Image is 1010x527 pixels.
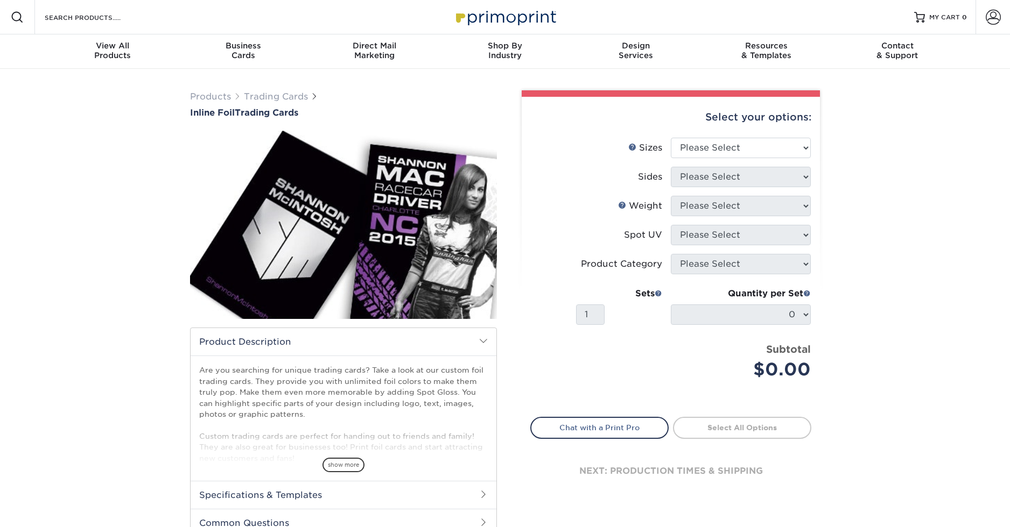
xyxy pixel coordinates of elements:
[322,458,364,472] span: show more
[190,91,231,102] a: Products
[570,41,701,60] div: Services
[576,287,662,300] div: Sets
[530,417,669,438] a: Chat with a Print Pro
[199,365,488,464] p: Are you searching for unique trading cards? Take a look at our custom foil trading cards. They pr...
[679,357,811,382] div: $0.00
[581,258,662,270] div: Product Category
[671,287,811,300] div: Quantity per Set
[309,34,440,69] a: Direct MailMarketing
[244,91,308,102] a: Trading Cards
[309,41,440,60] div: Marketing
[624,229,662,241] div: Spot UV
[628,141,662,154] div: Sizes
[440,41,571,51] span: Shop By
[47,41,178,60] div: Products
[618,200,662,212] div: Weight
[962,13,967,21] span: 0
[47,34,178,69] a: View AllProducts
[191,481,496,509] h2: Specifications & Templates
[570,41,701,51] span: Design
[440,34,571,69] a: Shop ByIndustry
[178,41,309,51] span: Business
[701,41,832,51] span: Resources
[638,170,662,183] div: Sides
[766,343,811,355] strong: Subtotal
[190,119,497,331] img: Inline Foil 01
[190,108,497,118] a: Inline FoilTrading Cards
[440,41,571,60] div: Industry
[929,13,960,22] span: MY CART
[673,417,811,438] a: Select All Options
[47,41,178,51] span: View All
[451,5,559,29] img: Primoprint
[832,34,963,69] a: Contact& Support
[178,34,309,69] a: BusinessCards
[832,41,963,60] div: & Support
[530,439,811,503] div: next: production times & shipping
[191,328,496,355] h2: Product Description
[832,41,963,51] span: Contact
[570,34,701,69] a: DesignServices
[530,97,811,138] div: Select your options:
[190,108,235,118] span: Inline Foil
[178,41,309,60] div: Cards
[701,34,832,69] a: Resources& Templates
[701,41,832,60] div: & Templates
[309,41,440,51] span: Direct Mail
[44,11,149,24] input: SEARCH PRODUCTS.....
[190,108,497,118] h1: Trading Cards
